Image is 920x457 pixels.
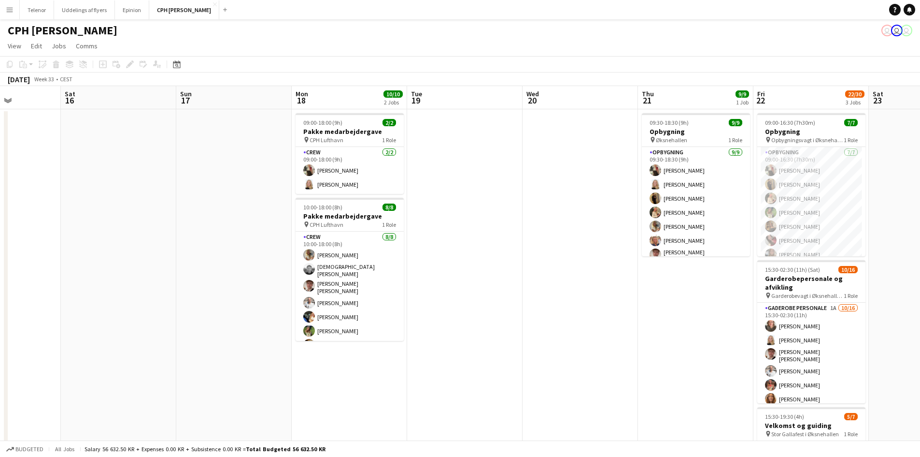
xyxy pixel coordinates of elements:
[60,75,72,83] div: CEST
[296,89,308,98] span: Mon
[294,95,308,106] span: 18
[765,413,804,420] span: 15:30-19:30 (4h)
[410,95,422,106] span: 19
[115,0,149,19] button: Epinion
[757,421,865,430] h3: Velkomst og guiding
[642,127,750,136] h3: Opbygning
[296,147,404,194] app-card-role: Crew2/209:00-18:00 (9h)[PERSON_NAME][PERSON_NAME]
[72,40,101,52] a: Comms
[246,445,326,453] span: Total Budgeted 56 632.50 KR
[891,25,903,36] app-user-avatar: Luna Amalie Sander
[526,89,539,98] span: Wed
[525,95,539,106] span: 20
[384,99,402,106] div: 2 Jobs
[20,0,54,19] button: Telenor
[844,430,858,438] span: 1 Role
[31,42,42,50] span: Edit
[765,266,820,273] span: 15:30-02:30 (11h) (Sat)
[411,89,422,98] span: Tue
[757,147,865,264] app-card-role: Opbygning7/709:00-16:30 (7h30m)[PERSON_NAME][PERSON_NAME][PERSON_NAME][PERSON_NAME][PERSON_NAME][...
[4,40,25,52] a: View
[383,90,403,98] span: 10/10
[65,89,75,98] span: Sat
[310,221,343,228] span: CPH Lufthavn
[771,136,844,144] span: Opbygningsvagt i Øksnehallen til stor gallafest
[736,90,749,98] span: 9/9
[838,266,858,273] span: 10/16
[8,74,30,84] div: [DATE]
[296,127,404,136] h3: Pakke medarbejdergave
[382,221,396,228] span: 1 Role
[757,260,865,403] app-job-card: 15:30-02:30 (11h) (Sat)10/16Garderobepersonale og afvikling Garderobevagt i Øksnehallen til stor ...
[844,292,858,299] span: 1 Role
[63,95,75,106] span: 16
[53,445,76,453] span: All jobs
[757,274,865,292] h3: Garderobepersonale og afvikling
[901,25,912,36] app-user-avatar: Louise Leise Nissen
[844,136,858,144] span: 1 Role
[15,446,43,453] span: Budgeted
[757,89,765,98] span: Fri
[382,204,396,211] span: 8/8
[873,89,883,98] span: Sat
[5,444,45,455] button: Budgeted
[8,23,117,38] h1: CPH [PERSON_NAME]
[85,445,326,453] div: Salary 56 632.50 KR + Expenses 0.00 KR + Subsistence 0.00 KR =
[642,113,750,256] app-job-card: 09:30-18:30 (9h)9/9Opbygning Øksnehallen1 RoleOpbygning9/909:30-18:30 (9h)[PERSON_NAME][PERSON_NA...
[771,292,844,299] span: Garderobevagt i Øksnehallen til stor gallafest
[32,75,56,83] span: Week 33
[382,136,396,144] span: 1 Role
[871,95,883,106] span: 23
[52,42,66,50] span: Jobs
[179,95,192,106] span: 17
[757,127,865,136] h3: Opbygning
[303,119,342,126] span: 09:00-18:00 (9h)
[771,430,839,438] span: Stor Gallafest i Øksnehallen
[382,119,396,126] span: 2/2
[765,119,815,126] span: 09:00-16:30 (7h30m)
[642,147,750,298] app-card-role: Opbygning9/909:30-18:30 (9h)[PERSON_NAME][PERSON_NAME][PERSON_NAME][PERSON_NAME][PERSON_NAME][PER...
[728,136,742,144] span: 1 Role
[54,0,115,19] button: Uddelings af flyers
[296,113,404,194] app-job-card: 09:00-18:00 (9h)2/2Pakke medarbejdergave CPH Lufthavn1 RoleCrew2/209:00-18:00 (9h)[PERSON_NAME][P...
[296,232,404,369] app-card-role: Crew8/810:00-18:00 (8h)[PERSON_NAME][DEMOGRAPHIC_DATA][PERSON_NAME][PERSON_NAME] [PERSON_NAME][PE...
[27,40,46,52] a: Edit
[76,42,98,50] span: Comms
[844,413,858,420] span: 5/7
[180,89,192,98] span: Sun
[149,0,219,19] button: CPH [PERSON_NAME]
[48,40,70,52] a: Jobs
[881,25,893,36] app-user-avatar: Carla Sørensen
[310,136,343,144] span: CPH Lufthavn
[296,198,404,341] app-job-card: 10:00-18:00 (8h)8/8Pakke medarbejdergave CPH Lufthavn1 RoleCrew8/810:00-18:00 (8h)[PERSON_NAME][D...
[296,212,404,221] h3: Pakke medarbejdergave
[729,119,742,126] span: 9/9
[736,99,749,106] div: 1 Job
[757,113,865,256] app-job-card: 09:00-16:30 (7h30m)7/7Opbygning Opbygningsvagt i Øksnehallen til stor gallafest1 RoleOpbygning7/7...
[656,136,687,144] span: Øksnehallen
[844,119,858,126] span: 7/7
[846,99,864,106] div: 3 Jobs
[8,42,21,50] span: View
[650,119,689,126] span: 09:30-18:30 (9h)
[845,90,864,98] span: 22/30
[642,89,654,98] span: Thu
[303,204,342,211] span: 10:00-18:00 (8h)
[640,95,654,106] span: 21
[756,95,765,106] span: 22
